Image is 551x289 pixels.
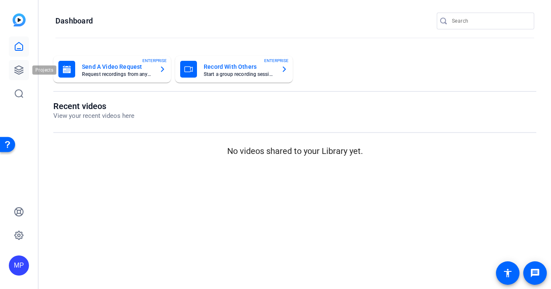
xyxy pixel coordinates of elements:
[204,72,274,77] mat-card-subtitle: Start a group recording session
[175,56,293,83] button: Record With OthersStart a group recording sessionENTERPRISE
[13,13,26,26] img: blue-gradient.svg
[32,65,59,75] div: Projects
[9,255,29,276] div: MP
[55,16,93,26] h1: Dashboard
[53,111,134,121] p: View your recent videos here
[204,62,274,72] mat-card-title: Record With Others
[82,72,152,77] mat-card-subtitle: Request recordings from anyone, anywhere
[53,56,171,83] button: Send A Video RequestRequest recordings from anyone, anywhereENTERPRISE
[53,101,134,111] h1: Recent videos
[82,62,152,72] mat-card-title: Send A Video Request
[503,268,513,278] mat-icon: accessibility
[142,57,167,64] span: ENTERPRISE
[452,16,527,26] input: Search
[530,268,540,278] mat-icon: message
[53,145,536,157] p: No videos shared to your Library yet.
[264,57,289,64] span: ENTERPRISE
